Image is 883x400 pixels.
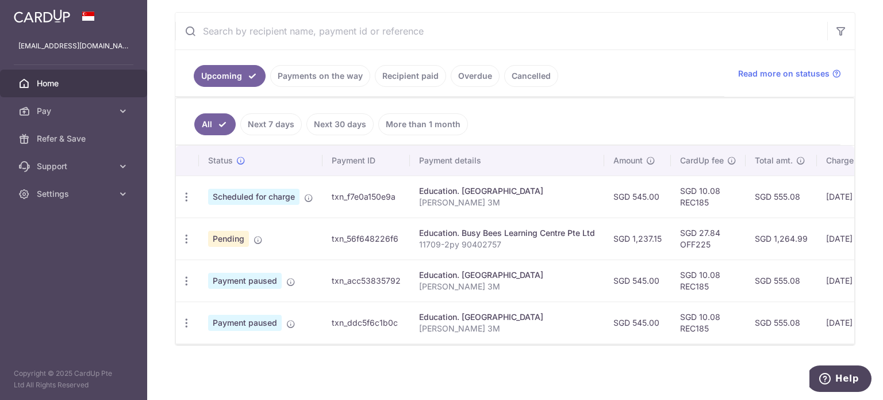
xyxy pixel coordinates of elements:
a: Read more on statuses [738,68,841,79]
a: Cancelled [504,65,558,87]
span: Scheduled for charge [208,189,300,205]
a: Next 7 days [240,113,302,135]
td: txn_f7e0a150e9a [323,176,410,218]
td: SGD 10.08 REC185 [671,302,746,344]
td: SGD 1,264.99 [746,218,817,260]
span: Settings [37,188,113,200]
p: [EMAIL_ADDRESS][DOMAIN_NAME] [18,40,129,52]
a: Payments on the way [270,65,370,87]
a: Next 30 days [306,113,374,135]
span: Home [37,78,113,89]
td: SGD 555.08 [746,302,817,344]
span: Payment paused [208,273,282,289]
span: Pay [37,105,113,117]
p: [PERSON_NAME] 3M [419,197,595,208]
span: Status [208,155,233,166]
input: Search by recipient name, payment id or reference [175,13,827,49]
span: Read more on statuses [738,68,830,79]
td: txn_ddc5f6c1b0c [323,302,410,344]
td: SGD 555.08 [746,176,817,218]
a: Upcoming [194,65,266,87]
div: Education. [GEOGRAPHIC_DATA] [419,311,595,323]
td: SGD 27.84 OFF225 [671,218,746,260]
td: SGD 545.00 [604,260,671,302]
span: Pending [208,231,249,247]
td: SGD 10.08 REC185 [671,176,746,218]
span: Refer & Save [37,133,113,144]
span: CardUp fee [680,155,724,166]
p: [PERSON_NAME] 3M [419,323,595,334]
a: More than 1 month [378,113,468,135]
div: Education. [GEOGRAPHIC_DATA] [419,185,595,197]
th: Payment details [410,146,604,176]
p: 11709-2py 90402757 [419,239,595,250]
td: SGD 545.00 [604,302,671,344]
td: txn_acc53835792 [323,260,410,302]
span: Amount [613,155,643,166]
a: All [194,113,236,135]
th: Payment ID [323,146,410,176]
td: SGD 555.08 [746,260,817,302]
span: Charge date [826,155,873,166]
span: Total amt. [755,155,793,166]
iframe: Opens a widget where you can find more information [809,365,872,394]
p: [PERSON_NAME] 3M [419,281,595,292]
td: SGD 10.08 REC185 [671,260,746,302]
td: SGD 1,237.15 [604,218,671,260]
div: Education. Busy Bees Learning Centre Pte Ltd [419,227,595,239]
span: Payment paused [208,315,282,331]
span: Support [37,161,113,172]
img: CardUp [14,9,70,23]
td: SGD 545.00 [604,176,671,218]
td: txn_56f648226f6 [323,218,410,260]
a: Recipient paid [375,65,446,87]
div: Education. [GEOGRAPHIC_DATA] [419,269,595,281]
a: Overdue [451,65,500,87]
